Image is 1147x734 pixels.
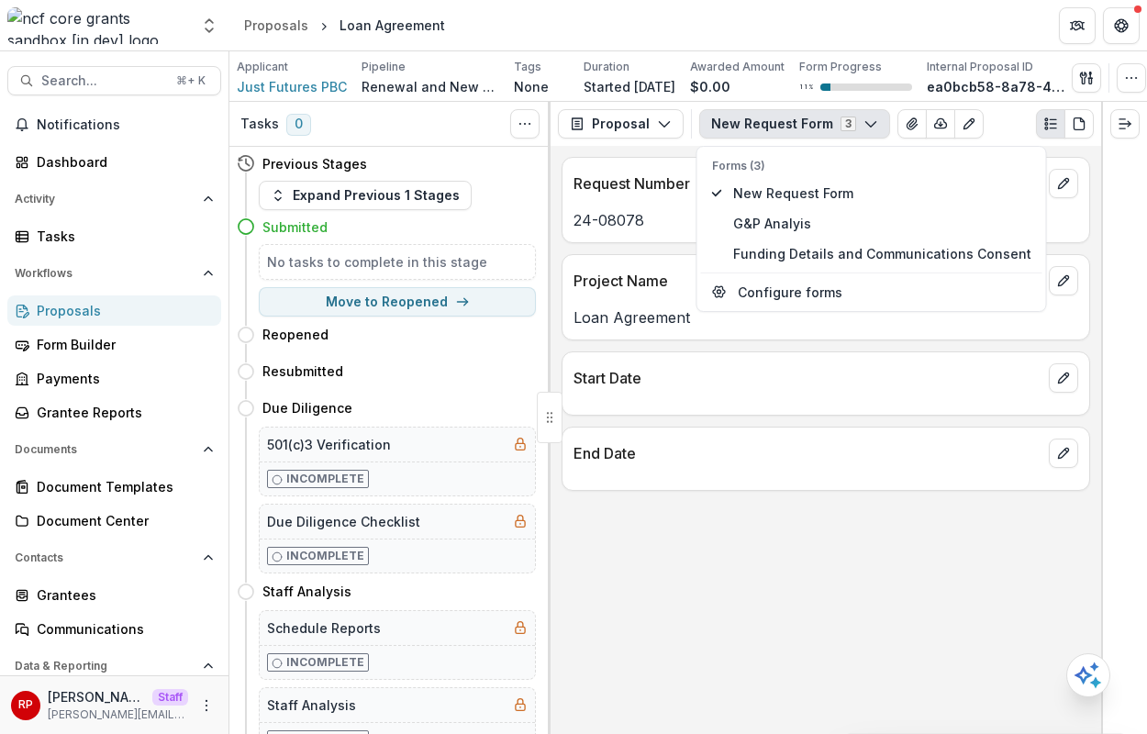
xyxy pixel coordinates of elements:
[1049,169,1078,198] button: edit
[733,244,1031,263] span: Funding Details and Communications Consent
[690,77,730,96] p: $0.00
[799,81,813,94] p: 11 %
[690,59,785,75] p: Awarded Amount
[7,7,189,44] img: ncf core grants sandbox [in dev] logo
[196,7,222,44] button: Open entity switcher
[267,512,420,531] h5: Due Diligence Checklist
[7,435,221,464] button: Open Documents
[15,193,195,206] span: Activity
[286,654,364,671] p: Incomplete
[37,335,206,354] div: Form Builder
[41,73,165,89] span: Search...
[7,295,221,326] a: Proposals
[340,16,445,35] div: Loan Agreement
[1110,109,1140,139] button: Expand right
[7,66,221,95] button: Search...
[1064,109,1094,139] button: PDF view
[7,472,221,502] a: Document Templates
[7,506,221,536] a: Document Center
[262,217,328,237] h4: Submitted
[1059,7,1096,44] button: Partners
[37,117,214,133] span: Notifications
[37,369,206,388] div: Payments
[362,59,406,75] p: Pipeline
[7,329,221,360] a: Form Builder
[954,109,984,139] button: Edit as form
[573,306,1078,328] p: Loan Agreement
[15,660,195,673] span: Data & Reporting
[237,59,288,75] p: Applicant
[7,110,221,139] button: Notifications
[37,301,206,320] div: Proposals
[262,398,352,417] h4: Due Diligence
[7,363,221,394] a: Payments
[7,397,221,428] a: Grantee Reports
[7,614,221,644] a: Communications
[514,77,549,96] p: None
[173,71,209,91] div: ⌘ + K
[48,687,145,706] p: [PERSON_NAME]
[584,77,675,96] p: Started [DATE]
[7,184,221,214] button: Open Activity
[1049,266,1078,295] button: edit
[259,181,472,210] button: Expand Previous 1 Stages
[37,619,206,639] div: Communications
[584,59,629,75] p: Duration
[573,442,1041,464] p: End Date
[927,59,1033,75] p: Internal Proposal ID
[262,325,329,344] h4: Reopened
[510,109,540,139] button: Toggle View Cancelled Tasks
[7,580,221,610] a: Grantees
[48,706,188,723] p: [PERSON_NAME][EMAIL_ADDRESS][DOMAIN_NAME]
[18,699,33,711] div: Ruthwick Pathireddy
[37,152,206,172] div: Dashboard
[573,209,1078,231] p: 24-08078
[237,77,347,96] a: Just Futures PBC
[362,77,499,96] p: Renewal and New Grants Pipeline
[897,109,927,139] button: View Attached Files
[1036,109,1065,139] button: Plaintext view
[514,59,541,75] p: Tags
[927,77,1064,96] p: ea0bcb58-8a78-45bb-9f7c-267d1e5b34a6
[15,267,195,280] span: Workflows
[7,651,221,681] button: Open Data & Reporting
[152,689,188,706] p: Staff
[37,403,206,422] div: Grantee Reports
[7,147,221,177] a: Dashboard
[7,259,221,288] button: Open Workflows
[733,214,1031,233] span: G&P Analyis
[1103,7,1140,44] button: Get Help
[267,618,381,638] h5: Schedule Reports
[237,12,316,39] a: Proposals
[195,695,217,717] button: More
[267,252,528,272] h5: No tasks to complete in this stage
[37,511,206,530] div: Document Center
[237,12,452,39] nav: breadcrumb
[37,227,206,246] div: Tasks
[259,287,536,317] button: Move to Reopened
[37,585,206,605] div: Grantees
[573,270,1041,292] p: Project Name
[1049,439,1078,468] button: edit
[286,548,364,564] p: Incomplete
[799,59,882,75] p: Form Progress
[262,154,367,173] h4: Previous Stages
[267,695,356,715] h5: Staff Analysis
[244,16,308,35] div: Proposals
[558,109,684,139] button: Proposal
[699,109,890,139] button: New Request Form3
[573,367,1041,389] p: Start Date
[286,471,364,487] p: Incomplete
[573,172,1041,195] p: Request Number
[7,543,221,573] button: Open Contacts
[37,477,206,496] div: Document Templates
[240,117,279,132] h3: Tasks
[1049,363,1078,393] button: edit
[733,183,1031,203] span: New Request Form
[267,435,391,454] h5: 501(c)3 Verification
[7,221,221,251] a: Tasks
[262,361,343,381] h4: Resubmitted
[15,443,195,456] span: Documents
[262,582,351,601] h4: Staff Analysis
